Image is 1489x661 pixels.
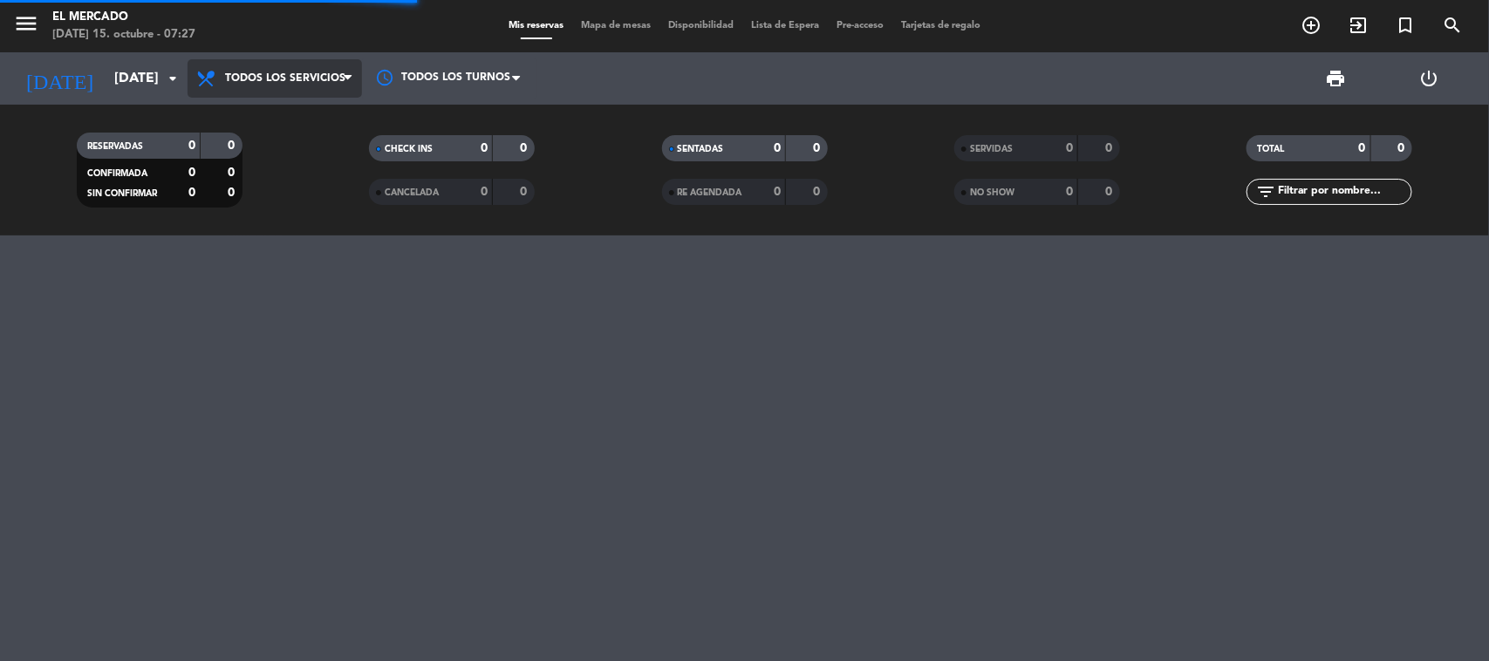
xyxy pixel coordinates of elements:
[1257,145,1284,153] span: TOTAL
[1301,15,1322,36] i: add_circle_outline
[481,142,488,154] strong: 0
[1066,142,1073,154] strong: 0
[572,21,659,31] span: Mapa de mesas
[1348,15,1369,36] i: exit_to_app
[1255,181,1276,202] i: filter_list
[1105,142,1116,154] strong: 0
[188,140,195,152] strong: 0
[228,140,238,152] strong: 0
[228,167,238,179] strong: 0
[87,169,147,178] span: CONFIRMADA
[1276,182,1411,201] input: Filtrar por nombre...
[742,21,828,31] span: Lista de Espera
[87,189,157,198] span: SIN CONFIRMAR
[1383,52,1476,105] div: LOG OUT
[1326,68,1347,89] span: print
[13,10,39,37] i: menu
[828,21,892,31] span: Pre-acceso
[52,9,195,26] div: El Mercado
[13,59,106,98] i: [DATE]
[52,26,195,44] div: [DATE] 15. octubre - 07:27
[228,187,238,199] strong: 0
[1105,186,1116,198] strong: 0
[162,68,183,89] i: arrow_drop_down
[188,187,195,199] strong: 0
[813,186,823,198] strong: 0
[1395,15,1416,36] i: turned_in_not
[659,21,742,31] span: Disponibilidad
[678,145,724,153] span: SENTADAS
[1419,68,1440,89] i: power_settings_new
[774,186,781,198] strong: 0
[1398,142,1409,154] strong: 0
[225,72,345,85] span: Todos los servicios
[87,142,143,151] span: RESERVADAS
[1442,15,1463,36] i: search
[521,186,531,198] strong: 0
[13,10,39,43] button: menu
[1066,186,1073,198] strong: 0
[500,21,572,31] span: Mis reservas
[970,188,1014,197] span: NO SHOW
[188,167,195,179] strong: 0
[970,145,1013,153] span: SERVIDAS
[521,142,531,154] strong: 0
[385,188,439,197] span: CANCELADA
[892,21,989,31] span: Tarjetas de regalo
[813,142,823,154] strong: 0
[481,186,488,198] strong: 0
[385,145,433,153] span: CHECK INS
[678,188,742,197] span: RE AGENDADA
[774,142,781,154] strong: 0
[1359,142,1366,154] strong: 0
